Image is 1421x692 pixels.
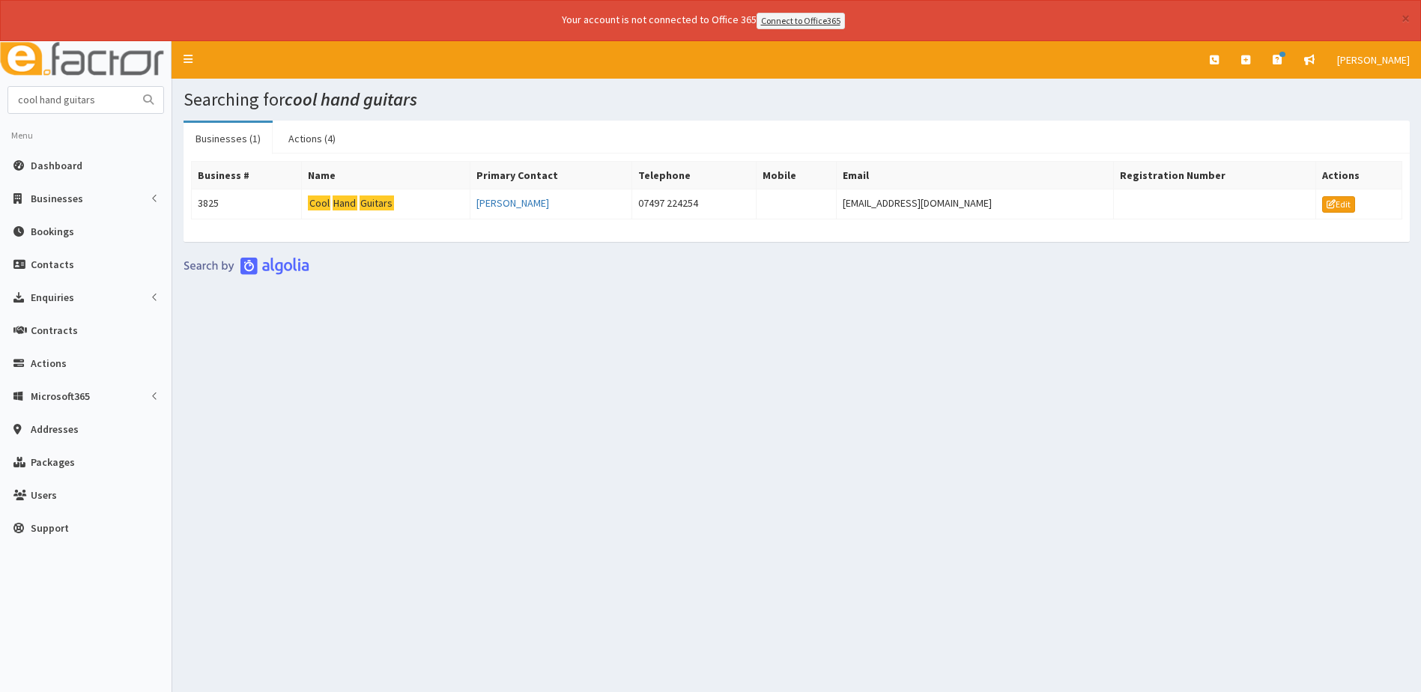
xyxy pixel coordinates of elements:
th: Telephone [632,161,757,189]
button: × [1402,10,1410,26]
th: Registration Number [1113,161,1316,189]
a: [PERSON_NAME] [1326,41,1421,79]
span: Enquiries [31,291,74,304]
a: Connect to Office365 [757,13,845,29]
td: 07497 224254 [632,189,757,219]
a: Actions (4) [276,123,348,154]
mark: Hand [333,195,357,211]
span: Contacts [31,258,74,271]
a: [PERSON_NAME] [476,196,549,210]
td: 3825 [192,189,302,219]
img: search-by-algolia-light-background.png [184,257,309,275]
span: Microsoft365 [31,389,90,403]
span: Contracts [31,324,78,337]
mark: Cool [308,195,330,211]
span: Users [31,488,57,502]
span: Businesses [31,192,83,205]
i: cool hand guitars [285,88,417,111]
th: Mobile [757,161,836,189]
div: Your account is not connected to Office 365 [265,12,1142,29]
td: [EMAIL_ADDRESS][DOMAIN_NAME] [836,189,1113,219]
span: Dashboard [31,159,82,172]
span: Bookings [31,225,74,238]
h1: Searching for [184,90,1410,109]
input: Search... [8,87,134,113]
a: Edit [1322,196,1355,213]
mark: Guitars [360,195,394,211]
span: Addresses [31,422,79,436]
th: Actions [1316,161,1402,189]
span: Packages [31,455,75,469]
span: [PERSON_NAME] [1337,53,1410,67]
th: Primary Contact [470,161,632,189]
th: Business # [192,161,302,189]
th: Name [302,161,470,189]
a: Businesses (1) [184,123,273,154]
span: Actions [31,356,67,370]
span: Support [31,521,69,535]
th: Email [836,161,1113,189]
